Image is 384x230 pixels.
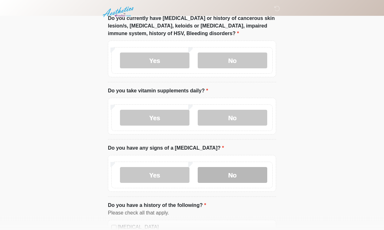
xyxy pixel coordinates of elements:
label: Do you currently have [MEDICAL_DATA] or history of cancerous skin lesion/s, [MEDICAL_DATA], keloi... [108,15,276,38]
img: Aesthetics by Emediate Cure Logo [102,5,136,19]
label: No [198,53,267,69]
label: Do you have a history of the following? [108,202,206,209]
label: Do you have any signs of a [MEDICAL_DATA]? [108,145,224,152]
label: No [198,110,267,126]
label: Yes [120,53,189,69]
label: Yes [120,110,189,126]
label: Yes [120,167,189,183]
label: Do you take vitamin supplements daily? [108,87,208,95]
div: Please check all that apply. [108,209,276,217]
label: No [198,167,267,183]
